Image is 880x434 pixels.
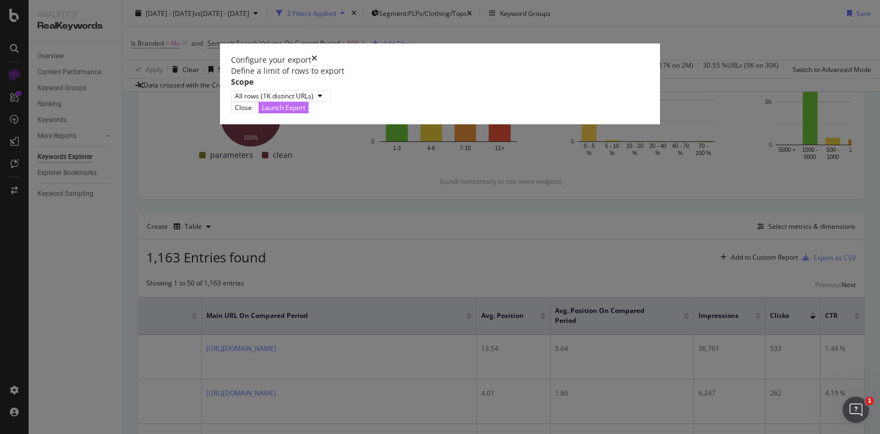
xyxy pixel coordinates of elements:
[262,103,305,112] div: Launch Export
[235,91,313,101] div: All rows (1K distinct URLs)
[231,54,311,65] div: Configure your export
[235,103,252,112] div: Close
[865,397,874,405] span: 1
[231,76,254,87] label: Scope
[231,65,649,76] div: Define a limit of rows to export
[220,43,660,124] div: modal
[258,102,309,113] button: Launch Export
[311,54,317,65] div: times
[231,90,331,102] button: All rows (1K distinct URLs)
[843,397,869,423] iframe: Intercom live chat
[231,102,256,113] button: Close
